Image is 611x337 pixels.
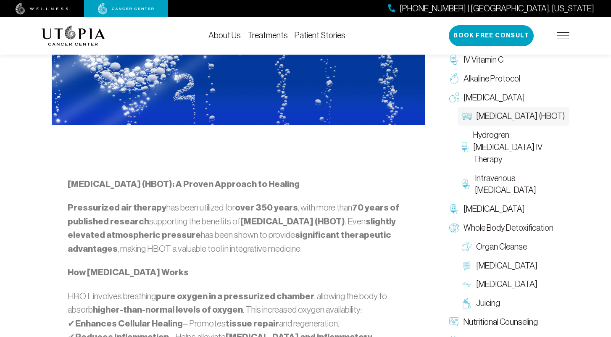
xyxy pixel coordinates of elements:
[295,31,345,40] a: Patient Stories
[445,50,569,69] a: IV Vitamin C
[235,202,298,213] strong: over 350 years
[445,219,569,237] a: Whole Body Detoxification
[68,179,300,190] strong: [MEDICAL_DATA] (HBOT): A Proven Approach to Healing
[240,216,345,227] strong: [MEDICAL_DATA] (HBOT)
[445,69,569,88] a: Alkaline Protocol
[68,267,189,278] strong: How [MEDICAL_DATA] Works
[248,31,288,40] a: Treatments
[68,202,166,213] strong: Pressurized air therapy
[445,200,569,219] a: [MEDICAL_DATA]
[68,202,399,227] strong: 70 years of published research
[68,201,409,255] p: has been utilized for , with more than supporting the benefits of . Even has been shown to provid...
[156,291,314,302] strong: pure oxygen in a pressurized chamber
[93,304,243,315] strong: higher-than-normal levels of oxygen
[208,31,241,40] a: About Us
[449,317,459,327] img: Nutritional Counseling
[449,204,459,214] img: Chelation Therapy
[98,3,154,15] img: cancer center
[445,88,569,107] a: [MEDICAL_DATA]
[557,32,569,39] img: icon-hamburger
[449,74,459,84] img: Alkaline Protocol
[449,92,459,103] img: Oxygen Therapy
[16,3,68,15] img: wellness
[226,318,279,329] strong: tissue repair
[449,25,534,46] button: Book Free Consult
[75,318,183,329] strong: Enhances Cellular Healing
[42,26,105,46] img: logo
[68,229,391,254] strong: significant therapeutic advantages
[388,3,594,15] a: [PHONE_NUMBER] | [GEOGRAPHIC_DATA], [US_STATE]
[449,223,459,233] img: Whole Body Detoxification
[449,55,459,65] img: IV Vitamin C
[400,3,594,15] span: [PHONE_NUMBER] | [GEOGRAPHIC_DATA], [US_STATE]
[445,313,569,332] a: Nutritional Counseling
